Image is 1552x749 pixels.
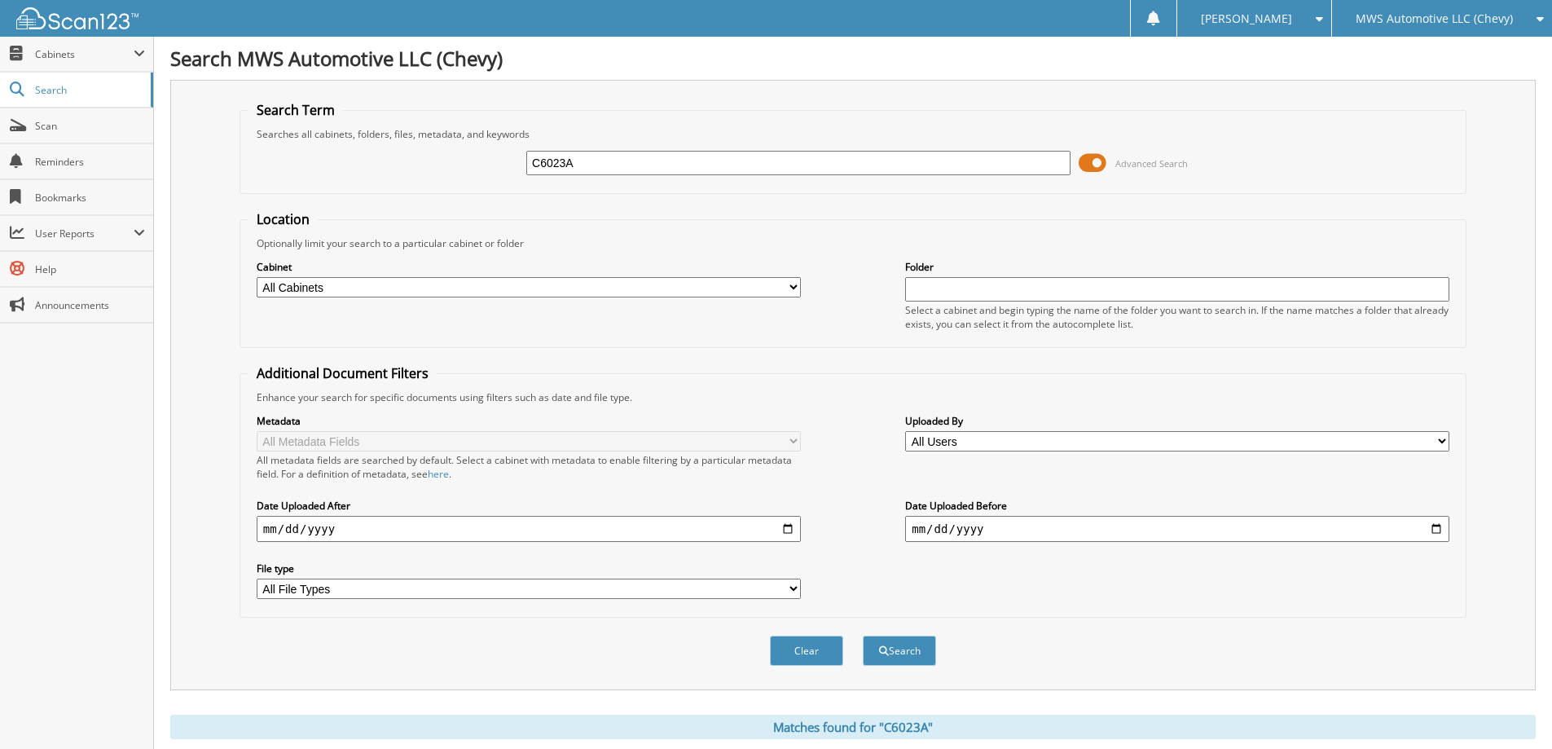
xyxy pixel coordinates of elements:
[16,7,138,29] img: scan123-logo-white.svg
[1115,157,1188,170] span: Advanced Search
[170,715,1536,739] div: Matches found for "C6023A"
[35,227,134,240] span: User Reports
[257,499,801,513] label: Date Uploaded After
[35,83,143,97] span: Search
[428,467,449,481] a: here
[257,562,801,575] label: File type
[1201,14,1292,24] span: [PERSON_NAME]
[35,191,145,205] span: Bookmarks
[863,636,936,666] button: Search
[35,262,145,276] span: Help
[257,453,801,481] div: All metadata fields are searched by default. Select a cabinet with metadata to enable filtering b...
[905,516,1449,542] input: end
[905,414,1449,428] label: Uploaded By
[257,414,801,428] label: Metadata
[248,364,437,382] legend: Additional Document Filters
[1356,14,1513,24] span: MWS Automotive LLC (Chevy)
[35,155,145,169] span: Reminders
[905,303,1449,331] div: Select a cabinet and begin typing the name of the folder you want to search in. If the name match...
[257,260,801,274] label: Cabinet
[770,636,843,666] button: Clear
[248,101,343,119] legend: Search Term
[248,210,318,228] legend: Location
[248,236,1457,250] div: Optionally limit your search to a particular cabinet or folder
[35,47,134,61] span: Cabinets
[35,298,145,312] span: Announcements
[905,260,1449,274] label: Folder
[170,45,1536,72] h1: Search MWS Automotive LLC (Chevy)
[248,390,1457,404] div: Enhance your search for specific documents using filters such as date and file type.
[248,127,1457,141] div: Searches all cabinets, folders, files, metadata, and keywords
[905,499,1449,513] label: Date Uploaded Before
[257,516,801,542] input: start
[35,119,145,133] span: Scan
